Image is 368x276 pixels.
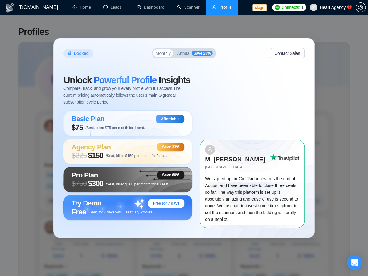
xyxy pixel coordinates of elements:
[205,176,298,222] span: We signed up for Gig Radar towards the end of August and have been able to close three deals so f...
[72,123,83,132] span: $75
[72,115,104,123] span: Basic Plan
[174,49,215,57] button: AnnualSave 20%
[161,116,179,121] span: Affordable
[356,5,365,10] span: setting
[72,179,87,188] span: $ 750
[356,2,366,12] button: setting
[156,51,171,55] span: Monthly
[88,179,104,188] span: $300
[205,164,270,170] span: [GEOGRAPHIC_DATA]
[72,208,86,216] span: Free
[347,255,362,270] div: Open Intercom Messenger
[153,49,173,57] button: Monthly
[153,201,179,206] span: Free for 7 days
[5,3,15,13] img: logo
[72,5,91,10] a: homeHome
[74,50,89,57] span: Locked
[162,172,179,177] span: Save 60%
[103,5,124,10] a: messageLeads
[192,51,212,56] span: Save 20%
[301,4,304,11] span: 1
[94,75,157,85] span: Powerful Profile
[106,154,167,158] span: /Seat, billed $150 per month for 3 seat.
[311,5,316,10] span: user
[72,199,101,207] span: Try Demo
[212,5,216,9] span: user
[270,154,299,161] img: Trust Pilot
[72,143,111,151] span: Agency Plan
[63,85,192,105] span: Compare, track, and grow your every profile with full access. The current pricing automatically f...
[162,144,179,149] span: Save 33%
[275,5,280,10] img: upwork-logo.png
[281,4,300,11] span: Connects:
[72,151,87,160] span: $ 225
[137,5,165,10] a: dashboardDashboard
[177,51,190,55] span: Annual
[63,75,190,85] span: Unlock Insights
[356,5,366,10] a: setting
[88,210,152,214] span: /Seat, for 7 days with 1 seat. Try Profiles
[177,5,200,10] a: searchScanner
[88,151,104,160] span: $150
[72,171,98,179] span: Pro Plan
[207,147,212,152] span: user
[106,182,169,186] span: /Seat, billed $300 per month for 10 seat.
[205,156,265,163] strong: M. [PERSON_NAME]
[219,5,231,10] span: Profile
[270,48,305,58] button: Contact Sales
[252,4,266,11] span: stage
[85,126,145,130] span: /Seat, billed $75 per month for 1 seat.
